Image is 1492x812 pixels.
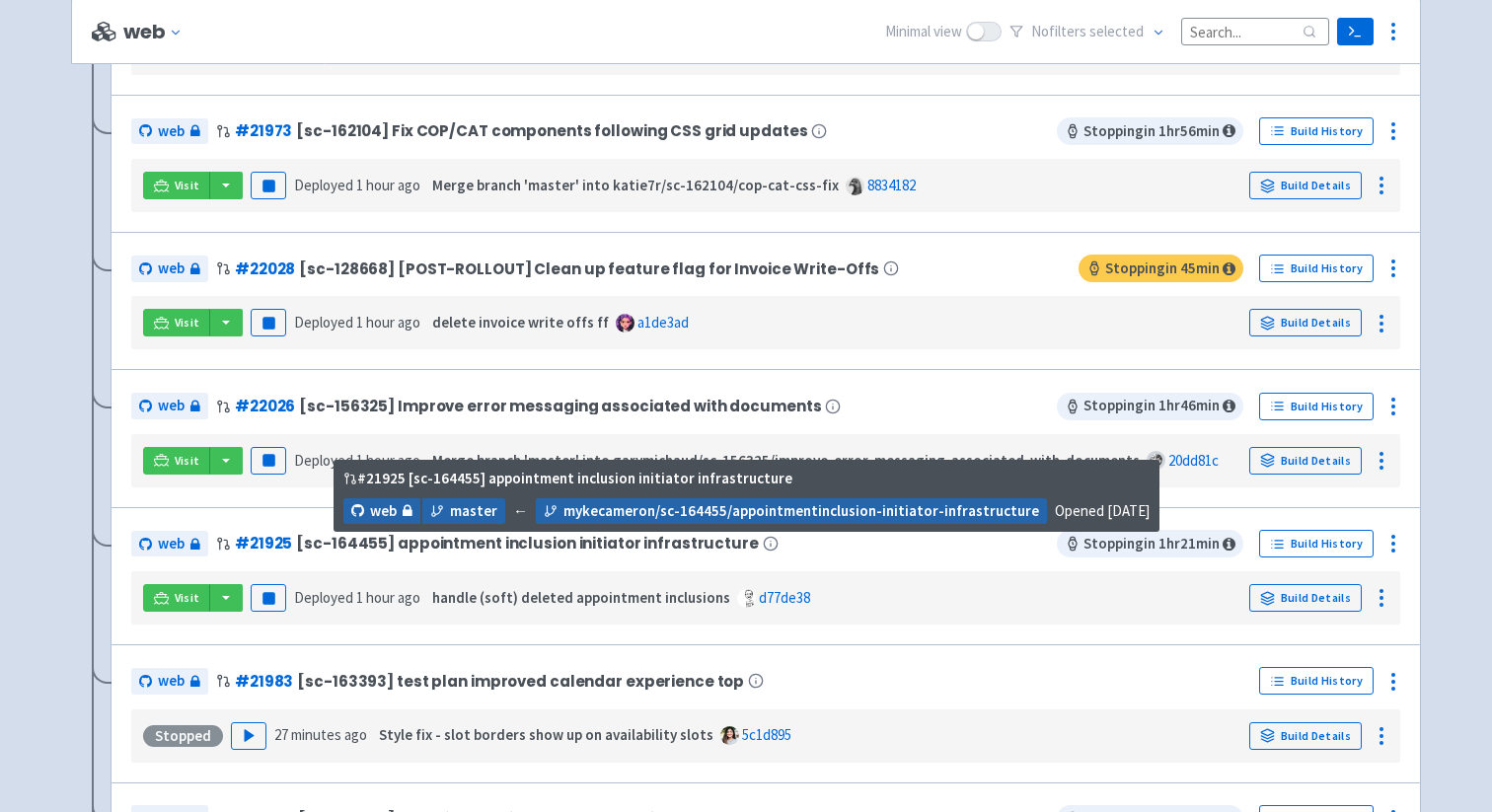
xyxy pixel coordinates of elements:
a: 5c1d895 [742,725,791,744]
div: Stopped [143,725,223,747]
a: #22026 [235,396,295,416]
div: # 21925 [sc-164455] appointment inclusion initiator infrastructure [343,468,792,490]
a: mykecameron/sc-164455/appointmentinclusion-initiator-infrastructure [536,498,1047,525]
a: web [131,256,208,282]
a: Build History [1259,393,1374,420]
strong: delete invoice write offs ff [432,313,609,332]
span: master [450,500,497,523]
time: 1 hour ago [356,588,420,607]
a: Terminal [1337,18,1374,45]
a: web [131,668,208,695]
strong: handle (soft) deleted appointment inclusions [432,588,730,607]
span: Stopping in 1 hr 46 min [1057,393,1243,420]
strong: Merge branch 'master' into garymichaud/sc-156325/improve-error-messaging-associated-with-documents [432,451,1140,470]
span: web [158,258,185,280]
button: web [123,21,191,43]
strong: Style fix - slot borders show up on availability slots [379,725,713,744]
a: Build Details [1249,172,1362,199]
span: Deployed [294,176,420,194]
span: Deployed [294,451,420,470]
span: [sc-164455] appointment inclusion initiator infrastructure [296,535,758,552]
span: Deployed [294,588,420,607]
a: 20dd81c [1168,451,1219,470]
span: web [158,120,185,143]
span: Visit [175,315,200,331]
a: web [131,393,208,419]
span: No filter s [1031,21,1144,43]
a: web [343,498,420,525]
a: #21973 [235,120,292,141]
a: web [131,118,208,145]
a: Build Details [1249,309,1362,336]
a: Build History [1259,667,1374,695]
button: Pause [251,447,286,475]
span: web [158,670,185,693]
span: web [158,533,185,555]
a: Build Details [1249,584,1362,612]
span: Stopping in 1 hr 56 min [1057,117,1243,145]
time: [DATE] [1107,501,1150,520]
a: #21983 [235,671,293,692]
a: 8834182 [867,176,916,194]
time: 27 minutes ago [274,725,367,744]
a: #22028 [235,258,295,279]
a: d77de38 [759,588,810,607]
span: [sc-162104] Fix COP/CAT components following CSS grid updates [296,122,807,139]
span: mykecameron/sc-164455/appointmentinclusion-initiator-infrastructure [563,500,1039,523]
span: web [370,500,397,523]
time: 1 hour ago [356,176,420,194]
a: #21925 [235,533,292,554]
a: Build History [1259,530,1374,557]
a: web [131,531,208,557]
button: Pause [251,584,286,612]
time: 1 hour ago [356,313,420,332]
span: Visit [175,453,200,469]
input: Search... [1181,18,1329,44]
button: Play [231,722,266,750]
a: Visit [143,447,210,475]
span: ← [513,500,528,523]
a: Visit [143,584,210,612]
span: Stopping in 45 min [1079,255,1243,282]
span: [sc-163393] test plan improved calendar experience top [297,673,744,690]
span: Visit [175,178,200,193]
span: Visit [175,590,200,606]
a: a1de3ad [637,313,689,332]
a: master [422,498,505,525]
span: Stopping in 1 hr 21 min [1057,530,1243,557]
a: Build Details [1249,722,1362,750]
span: Opened [1055,501,1150,520]
span: [sc-128668] [POST-ROLLOUT] Clean up feature flag for Invoice Write-Offs [299,260,879,277]
a: Build History [1259,117,1374,145]
time: 1 hour ago [356,451,420,470]
span: web [158,395,185,417]
span: Deployed [294,313,420,332]
a: Build History [1259,255,1374,282]
a: Build Details [1249,447,1362,475]
span: [sc-156325] Improve error messaging associated with documents [299,398,821,414]
span: selected [1089,22,1144,40]
button: Pause [251,172,286,199]
a: Visit [143,309,210,336]
strong: Merge branch 'master' into katie7r/sc-162104/cop-cat-css-fix [432,176,839,194]
span: Minimal view [885,21,962,43]
button: Pause [251,309,286,336]
a: Visit [143,172,210,199]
